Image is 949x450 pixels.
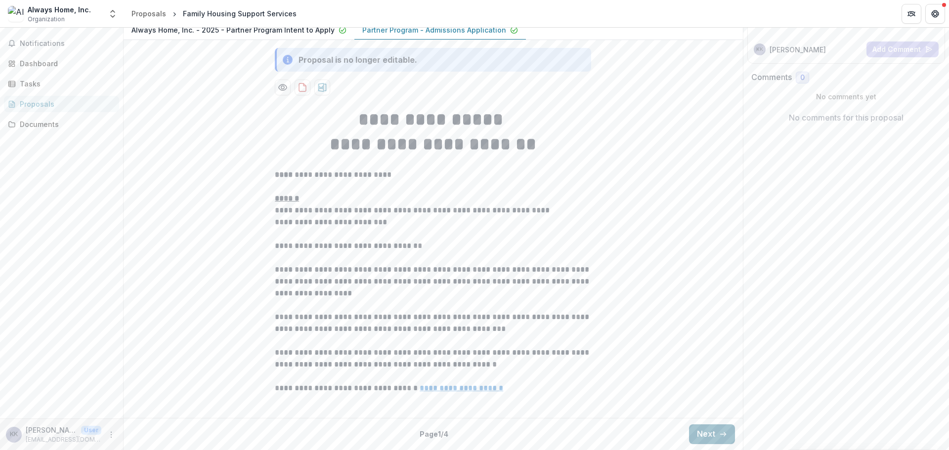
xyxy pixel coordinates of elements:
[751,91,942,102] p: No comments yet
[902,4,921,24] button: Partners
[4,96,119,112] a: Proposals
[20,79,111,89] div: Tasks
[295,80,310,95] button: download-proposal
[26,435,101,444] p: [EMAIL_ADDRESS][DOMAIN_NAME]
[925,4,945,24] button: Get Help
[4,36,119,51] button: Notifications
[26,425,77,435] p: [PERSON_NAME]
[106,4,120,24] button: Open entity switcher
[183,8,297,19] div: Family Housing Support Services
[128,6,170,21] a: Proposals
[756,47,763,52] div: Kathy Keller
[866,41,939,57] button: Add Comment
[20,99,111,109] div: Proposals
[8,6,24,22] img: Always Home, Inc.
[10,431,18,438] div: Kathy Keller
[20,58,111,69] div: Dashboard
[789,112,904,123] p: No comments for this proposal
[131,25,335,35] p: Always Home, Inc. - 2025 - Partner Program Intent to Apply
[128,6,301,21] nav: breadcrumb
[81,426,101,435] p: User
[20,40,115,48] span: Notifications
[131,8,166,19] div: Proposals
[4,116,119,132] a: Documents
[105,429,117,441] button: More
[420,429,448,439] p: Page 1 / 4
[800,74,805,82] span: 0
[275,80,291,95] button: Preview d726f6a8-8291-47f3-85e0-22d5ef84d006-1.pdf
[20,119,111,129] div: Documents
[689,424,735,444] button: Next
[751,73,792,82] h2: Comments
[362,25,506,35] p: Partner Program - Admissions Application
[28,15,65,24] span: Organization
[770,44,826,55] p: [PERSON_NAME]
[4,76,119,92] a: Tasks
[299,54,417,66] div: Proposal is no longer editable.
[314,80,330,95] button: download-proposal
[28,4,91,15] div: Always Home, Inc.
[4,55,119,72] a: Dashboard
